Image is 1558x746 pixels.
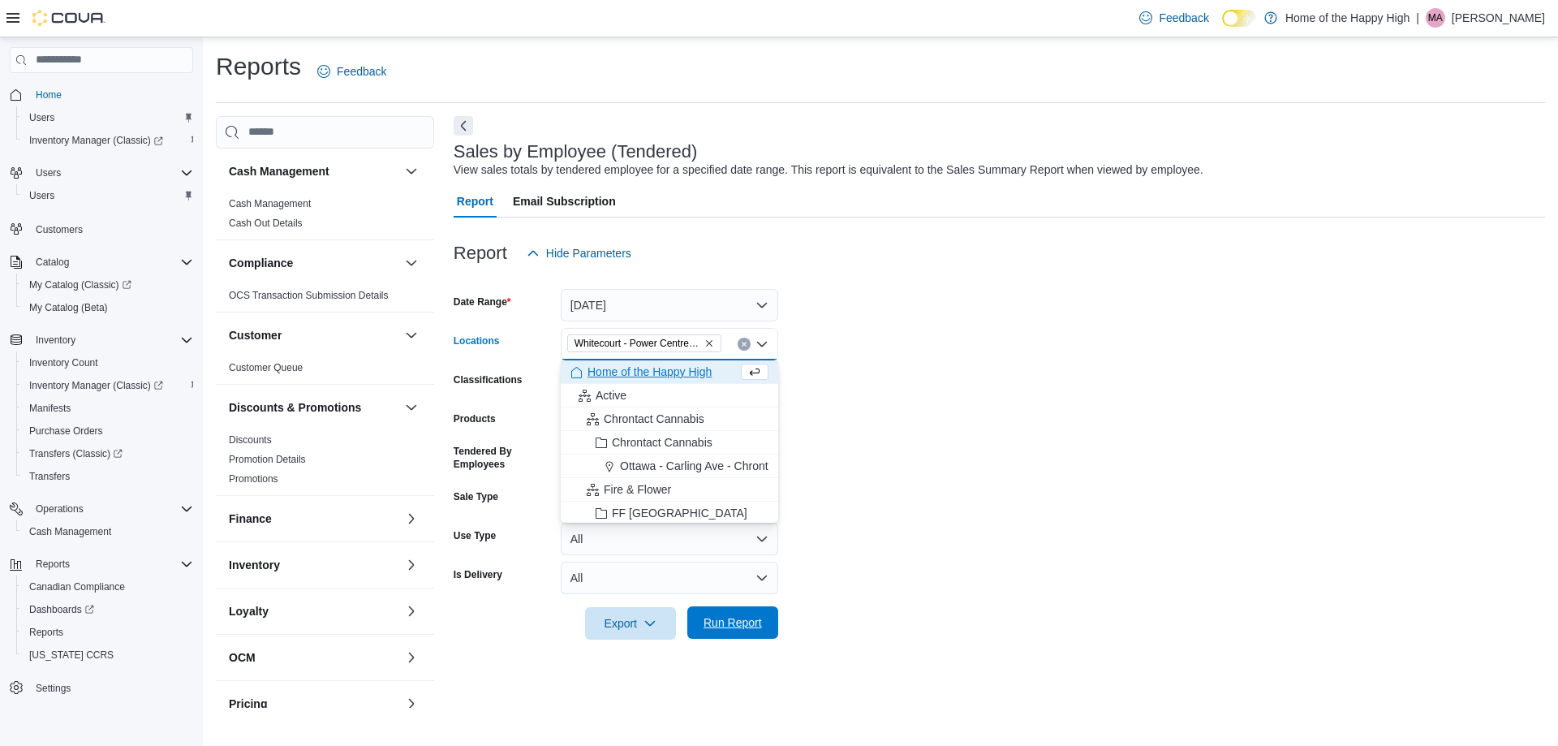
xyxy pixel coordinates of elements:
a: Promotion Details [229,454,306,465]
span: Feedback [1159,10,1208,26]
span: Purchase Orders [23,421,193,441]
a: Inventory Manager (Classic) [23,376,170,395]
span: Users [23,108,193,127]
button: Purchase Orders [16,420,200,442]
label: Is Delivery [454,568,502,581]
span: Promotion Details [229,453,306,466]
a: Customer Queue [229,362,303,373]
a: OCS Transaction Submission Details [229,290,389,301]
h3: OCM [229,649,256,666]
button: Manifests [16,397,200,420]
button: Inventory [29,330,82,350]
span: Dashboards [29,603,94,616]
h1: Reports [216,50,301,83]
label: Locations [454,334,500,347]
a: Transfers [23,467,76,486]
button: Home [3,83,200,106]
div: Customer [216,358,434,384]
h3: Loyalty [229,603,269,619]
span: Canadian Compliance [23,577,193,597]
button: Reports [3,553,200,576]
nav: Complex example [10,76,193,740]
button: My Catalog (Beta) [16,296,200,319]
a: Transfers (Classic) [16,442,200,465]
button: Reports [29,554,76,574]
span: Reports [36,558,70,571]
span: Inventory Count [29,356,98,369]
button: Home of the Happy High [561,360,778,384]
a: Inventory Manager (Classic) [16,374,200,397]
button: Next [454,116,473,136]
input: Dark Mode [1222,10,1256,27]
span: Ottawa - Carling Ave - Chrontact Cannabis [620,458,834,474]
a: Reports [23,623,70,642]
div: Cash Management [216,194,434,239]
span: Cash Management [29,525,111,538]
span: Active [596,387,626,403]
span: Inventory Manager (Classic) [29,379,163,392]
span: Catalog [36,256,69,269]
span: Users [23,186,193,205]
span: Settings [36,682,71,695]
div: Monica Arychuk [1426,8,1445,28]
button: Compliance [402,253,421,273]
button: Catalog [3,251,200,274]
span: Inventory [36,334,75,347]
a: Canadian Compliance [23,577,131,597]
a: Settings [29,679,77,698]
a: Users [23,108,61,127]
label: Use Type [454,529,496,542]
button: Canadian Compliance [16,576,200,598]
button: Chrontact Cannabis [561,407,778,431]
a: Users [23,186,61,205]
span: My Catalog (Beta) [29,301,108,314]
h3: Pricing [229,696,267,712]
button: Operations [29,499,90,519]
span: Users [29,163,193,183]
a: Inventory Manager (Classic) [23,131,170,150]
button: Export [585,607,676,640]
a: Promotions [229,473,278,485]
span: Settings [29,678,193,698]
button: Users [16,106,200,129]
span: Dashboards [23,600,193,619]
button: Ottawa - Carling Ave - Chrontact Cannabis [561,455,778,478]
p: | [1416,8,1419,28]
label: Products [454,412,496,425]
a: Transfers (Classic) [23,444,129,464]
a: Dashboards [16,598,200,621]
span: Fire & Flower [604,481,671,498]
span: Reports [23,623,193,642]
h3: Customer [229,327,282,343]
a: Purchase Orders [23,421,110,441]
span: Feedback [337,63,386,80]
span: Discounts [229,433,272,446]
button: Run Report [687,606,778,639]
span: [US_STATE] CCRS [29,649,114,662]
a: Customers [29,220,89,239]
label: Classifications [454,373,523,386]
button: Inventory [3,329,200,351]
span: Transfers [29,470,70,483]
span: My Catalog (Classic) [23,275,193,295]
a: Home [29,85,68,105]
button: OCM [229,649,398,666]
button: Inventory [402,555,421,575]
span: Cash Management [229,197,311,210]
span: Washington CCRS [23,645,193,665]
button: Settings [3,676,200,700]
a: Inventory Count [23,353,105,373]
span: Run Report [704,614,762,631]
button: Loyalty [229,603,398,619]
span: Email Subscription [513,185,616,218]
span: Home of the Happy High [587,364,712,380]
p: [PERSON_NAME] [1452,8,1545,28]
span: Cash Management [23,522,193,541]
button: Cash Management [402,162,421,181]
button: Hide Parameters [520,237,638,270]
h3: Cash Management [229,163,329,179]
button: All [561,523,778,555]
h3: Compliance [229,255,293,271]
a: My Catalog (Classic) [23,275,138,295]
button: Finance [402,509,421,528]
